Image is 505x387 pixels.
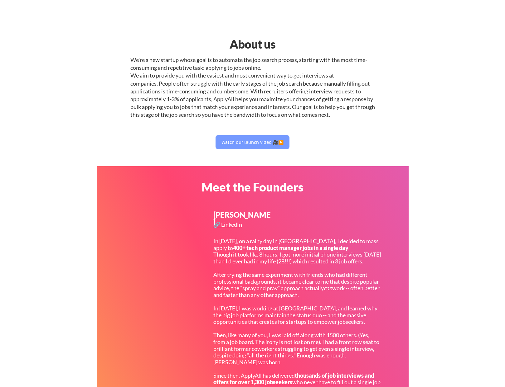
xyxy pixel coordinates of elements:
div: We're a new startup whose goal is to automate the job search process, starting with the most time... [130,56,375,119]
em: can [324,285,332,291]
div: About us [172,35,333,53]
div: 🔗 LinkedIn [213,222,244,227]
div: Meet the Founders [172,181,333,193]
strong: thousands of job interviews and offers for over 1,300 jobseekers [213,372,375,386]
strong: 400+ tech product manager jobs in a single day [233,244,348,251]
button: Watch our launch video 🎥▶️ [216,135,289,149]
div: [PERSON_NAME] [213,211,271,226]
a: 🔗 LinkedIn [213,222,244,229]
